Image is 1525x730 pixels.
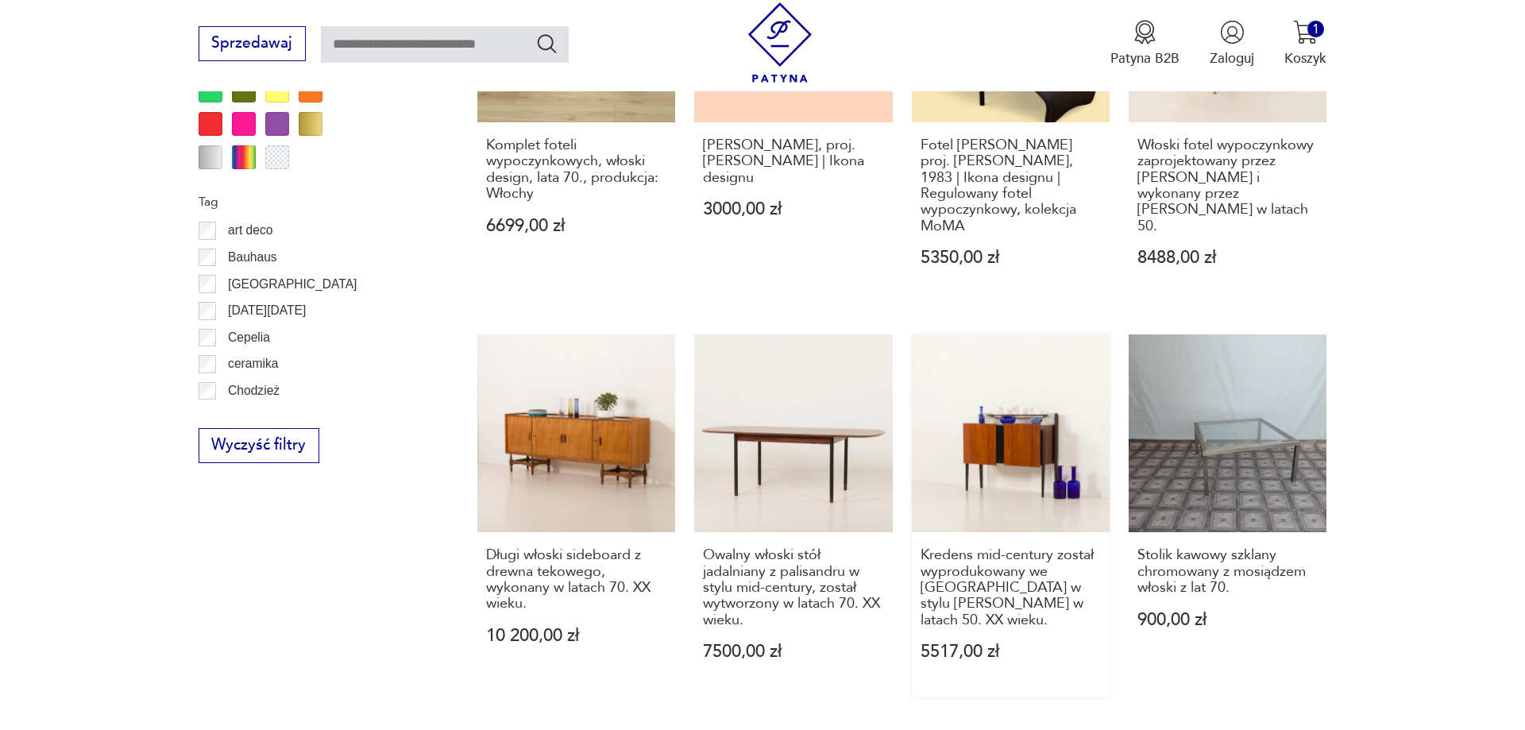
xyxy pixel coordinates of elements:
a: Sprzedawaj [199,38,306,51]
h3: Komplet foteli wypoczynkowych, włoski design, lata 70., produkcja: Włochy [486,137,667,203]
h3: Włoski fotel wypoczynkowy zaprojektowany przez [PERSON_NAME] i wykonany przez [PERSON_NAME] w lat... [1137,137,1318,234]
button: 1Koszyk [1284,20,1326,68]
p: Bauhaus [228,247,277,268]
p: 7500,00 zł [703,643,884,660]
h3: Kredens mid-century został wyprodukowany we [GEOGRAPHIC_DATA] w stylu [PERSON_NAME] w latach 50. ... [921,547,1102,628]
h3: Długi włoski sideboard z drewna tekowego, wykonany w latach 70. XX wieku. [486,547,667,612]
h3: Fotel [PERSON_NAME] proj. [PERSON_NAME], 1983 | Ikona designu | Regulowany fotel wypoczynkowy, ko... [921,137,1102,234]
button: Patyna B2B [1110,20,1179,68]
h3: Owalny włoski stół jadalniany z palisandru w stylu mid-century, został wytworzony w latach 70. XX... [703,547,884,628]
p: art deco [228,220,272,241]
p: Tag [199,191,432,212]
p: Patyna B2B [1110,49,1179,68]
button: Szukaj [535,32,558,55]
p: Zaloguj [1210,49,1254,68]
p: 900,00 zł [1137,612,1318,628]
p: 5517,00 zł [921,643,1102,660]
p: ceramika [228,353,278,374]
img: Patyna - sklep z meblami i dekoracjami vintage [740,2,820,83]
div: 1 [1307,21,1324,37]
a: Kredens mid-century został wyprodukowany we Włoszech w stylu Vittorio Dassi w latach 50. XX wieku... [912,334,1110,698]
a: Długi włoski sideboard z drewna tekowego, wykonany w latach 70. XX wieku.Długi włoski sideboard z... [477,334,675,698]
p: [DATE][DATE] [228,300,306,321]
p: 8488,00 zł [1137,249,1318,266]
button: Wyczyść filtry [199,428,319,463]
img: Ikona koszyka [1293,20,1318,44]
a: Stolik kawowy szklany chromowany z mosiądzem włoski z lat 70.Stolik kawowy szklany chromowany z m... [1129,334,1326,698]
p: 6699,00 zł [486,218,667,234]
button: Sprzedawaj [199,26,306,61]
a: Ikona medaluPatyna B2B [1110,20,1179,68]
button: Zaloguj [1210,20,1254,68]
img: Ikona medalu [1133,20,1157,44]
p: [GEOGRAPHIC_DATA] [228,274,357,295]
h3: Stolik kawowy szklany chromowany z mosiądzem włoski z lat 70. [1137,547,1318,596]
p: 10 200,00 zł [486,628,667,644]
h3: [PERSON_NAME], proj. [PERSON_NAME] | Ikona designu [703,137,884,186]
p: 5350,00 zł [921,249,1102,266]
p: Ćmielów [228,407,276,427]
a: Owalny włoski stół jadalniany z palisandru w stylu mid-century, został wytworzony w latach 70. XX... [694,334,892,698]
img: Ikonka użytkownika [1220,20,1245,44]
p: Cepelia [228,327,270,348]
p: Koszyk [1284,49,1326,68]
p: 3000,00 zł [703,201,884,218]
p: Chodzież [228,380,280,401]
